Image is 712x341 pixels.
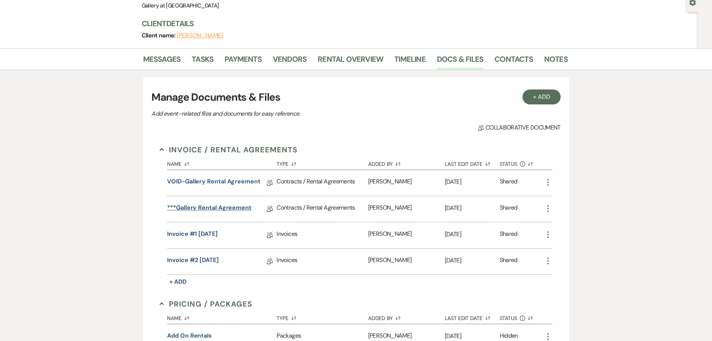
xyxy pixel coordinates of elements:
a: Notes [544,53,568,70]
a: Tasks [192,53,213,70]
p: [DATE] [445,331,500,341]
div: [PERSON_NAME] [368,249,445,274]
button: Invoice / Rental Agreements [160,144,298,155]
span: Status [500,316,518,321]
span: Gallery at [GEOGRAPHIC_DATA] [142,2,219,9]
a: Contacts [494,53,533,70]
div: Invoices [277,222,368,248]
button: Type [277,155,368,170]
div: Invoices [277,249,368,274]
div: [PERSON_NAME] [368,170,445,196]
a: Timeline [394,53,426,70]
div: Shared [500,256,518,267]
a: Vendors [273,53,306,70]
div: Shared [500,177,518,189]
span: Client name: [142,31,177,39]
div: [PERSON_NAME] [368,222,445,248]
a: Payments [225,53,262,70]
div: Shared [500,229,518,241]
a: Invoice #2 [DATE] [167,256,219,267]
button: + Add [167,277,189,287]
a: Invoice #1 [DATE] [167,229,218,241]
p: [DATE] [445,203,500,213]
p: [DATE] [445,229,500,239]
button: Name [167,155,277,170]
button: Type [277,310,368,324]
h3: Client Details [142,18,560,29]
a: Rental Overview [318,53,383,70]
span: Status [500,161,518,167]
button: Status [500,155,543,170]
div: Shared [500,203,518,215]
p: Add event–related files and documents for easy reference. [151,109,413,119]
button: Added By [368,310,445,324]
span: + Add [169,278,187,286]
button: Name [167,310,277,324]
button: Added By [368,155,445,170]
p: [DATE] [445,177,500,187]
a: Docs & Files [437,53,483,70]
h3: Manage Documents & Files [151,89,560,105]
a: VOID-Gallery Rental Agreement [167,177,261,189]
p: [DATE] [445,256,500,265]
div: Contracts / Rental Agreements [277,170,368,196]
button: Last Edit Date [445,310,500,324]
button: [PERSON_NAME] [177,33,223,39]
div: [PERSON_NAME] [368,196,445,222]
a: Messages [143,53,181,70]
button: Pricing / Packages [160,298,252,310]
div: Contracts / Rental Agreements [277,196,368,222]
button: Status [500,310,543,324]
button: Add on rentals [167,331,212,340]
button: Last Edit Date [445,155,500,170]
span: Collaborative document [478,123,560,132]
a: ***Gallery Rental Agreement [167,203,252,215]
button: + Add [523,89,561,104]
